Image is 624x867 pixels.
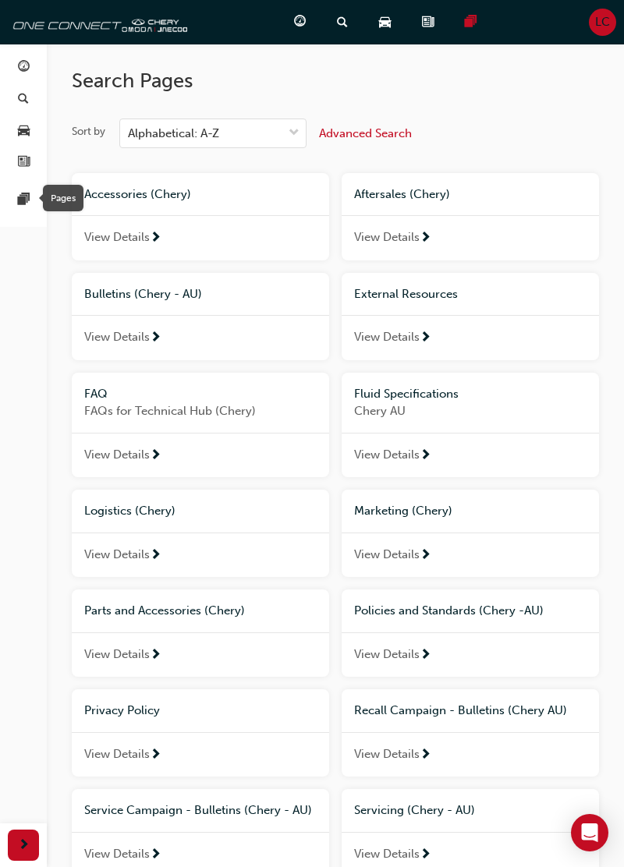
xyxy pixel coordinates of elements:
[84,646,150,664] span: View Details
[84,402,317,420] span: FAQs for Technical Hub (Chery)
[420,748,431,763] span: next-icon
[150,232,161,246] span: next-icon
[150,449,161,463] span: next-icon
[319,126,412,140] span: Advanced Search
[84,803,312,817] span: Service Campaign - Bulletins (Chery - AU)
[84,187,191,201] span: Accessories (Chery)
[84,745,150,763] span: View Details
[72,69,599,94] h2: Search Pages
[452,6,495,38] a: pages-icon
[150,549,161,563] span: next-icon
[72,589,329,677] a: Parts and Accessories (Chery)View Details
[422,12,434,32] span: news-icon
[354,745,420,763] span: View Details
[354,187,450,201] span: Aftersales (Chery)
[354,845,420,863] span: View Details
[354,546,420,564] span: View Details
[354,228,420,246] span: View Details
[128,125,219,143] div: Alphabetical: A-Z
[150,649,161,663] span: next-icon
[354,703,567,717] span: Recall Campaign - Bulletins (Chery AU)
[18,156,30,170] span: news-icon
[84,504,175,518] span: Logistics (Chery)
[354,446,420,464] span: View Details
[367,6,409,38] a: car-icon
[409,6,452,38] a: news-icon
[571,814,608,851] div: Open Intercom Messenger
[354,803,475,817] span: Servicing (Chery - AU)
[84,703,160,717] span: Privacy Policy
[84,446,150,464] span: View Details
[84,845,150,863] span: View Details
[72,273,329,360] a: Bulletins (Chery - AU)View Details
[8,6,187,37] img: oneconnect
[72,173,329,260] a: Accessories (Chery)View Details
[84,603,245,618] span: Parts and Accessories (Chery)
[420,232,431,246] span: next-icon
[84,546,150,564] span: View Details
[420,549,431,563] span: next-icon
[342,373,599,478] a: Fluid SpecificationsChery AUView Details
[337,12,348,32] span: search-icon
[150,848,161,862] span: next-icon
[324,6,367,38] a: search-icon
[43,185,83,211] div: Pages
[319,119,412,148] button: Advanced Search
[294,12,306,32] span: guage-icon
[84,228,150,246] span: View Details
[354,603,544,618] span: Policies and Standards (Chery -AU)
[342,273,599,360] a: External ResourcesView Details
[379,12,391,32] span: car-icon
[342,689,599,777] a: Recall Campaign - Bulletins (Chery AU)View Details
[72,689,329,777] a: Privacy PolicyView Details
[342,173,599,260] a: Aftersales (Chery)View Details
[342,589,599,677] a: Policies and Standards (Chery -AU)View Details
[150,331,161,345] span: next-icon
[84,328,150,346] span: View Details
[84,287,202,301] span: Bulletins (Chery - AU)
[354,387,459,401] span: Fluid Specifications
[84,387,108,401] span: FAQ
[595,13,610,31] span: LC
[72,124,105,140] div: Sort by
[420,649,431,663] span: next-icon
[354,402,587,420] span: Chery AU
[465,12,477,32] span: pages-icon
[289,123,300,143] span: down-icon
[18,836,30,855] span: next-icon
[150,748,161,763] span: next-icon
[354,328,420,346] span: View Details
[72,373,329,478] a: FAQFAQs for Technical Hub (Chery)View Details
[18,93,29,107] span: search-icon
[342,490,599,577] a: Marketing (Chery)View Details
[354,504,452,518] span: Marketing (Chery)
[18,193,30,207] span: pages-icon
[354,287,458,301] span: External Resources
[420,331,431,345] span: next-icon
[72,490,329,577] a: Logistics (Chery)View Details
[420,848,431,862] span: next-icon
[354,646,420,664] span: View Details
[18,61,30,75] span: guage-icon
[420,449,431,463] span: next-icon
[282,6,324,38] a: guage-icon
[18,124,30,138] span: car-icon
[589,9,616,36] button: LC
